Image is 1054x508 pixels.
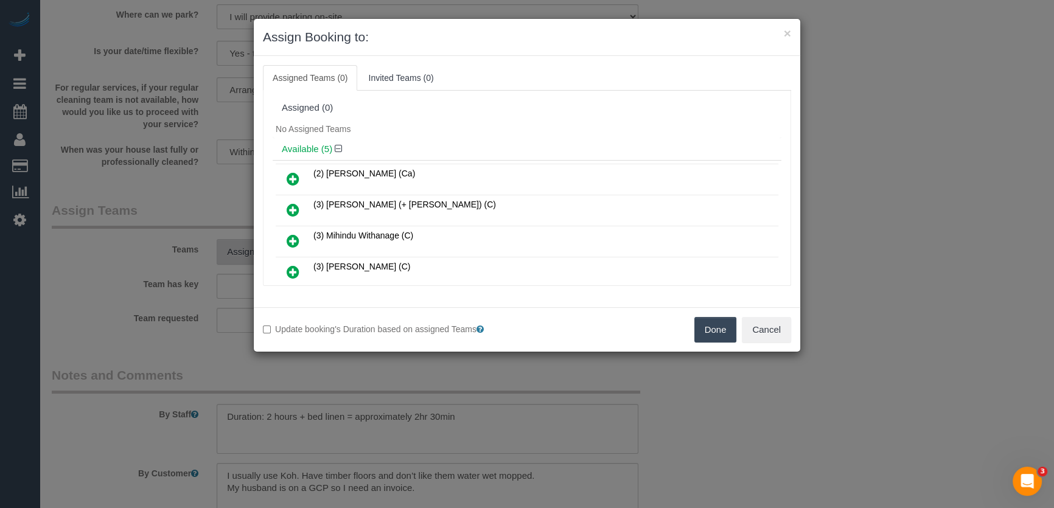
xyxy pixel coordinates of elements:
[282,103,772,113] div: Assigned (0)
[313,200,496,209] span: (3) [PERSON_NAME] (+ [PERSON_NAME]) (C)
[358,65,443,91] a: Invited Teams (0)
[694,317,737,343] button: Done
[263,323,518,335] label: Update booking's Duration based on assigned Teams
[1013,467,1042,496] iframe: Intercom live chat
[263,65,357,91] a: Assigned Teams (0)
[313,262,410,271] span: (3) [PERSON_NAME] (C)
[282,144,772,155] h4: Available (5)
[784,27,791,40] button: ×
[313,169,415,178] span: (2) [PERSON_NAME] (Ca)
[263,28,791,46] h3: Assign Booking to:
[276,124,351,134] span: No Assigned Teams
[263,325,271,333] input: Update booking's Duration based on assigned Teams
[742,317,791,343] button: Cancel
[1038,467,1047,476] span: 3
[313,231,413,240] span: (3) Mihindu Withanage (C)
